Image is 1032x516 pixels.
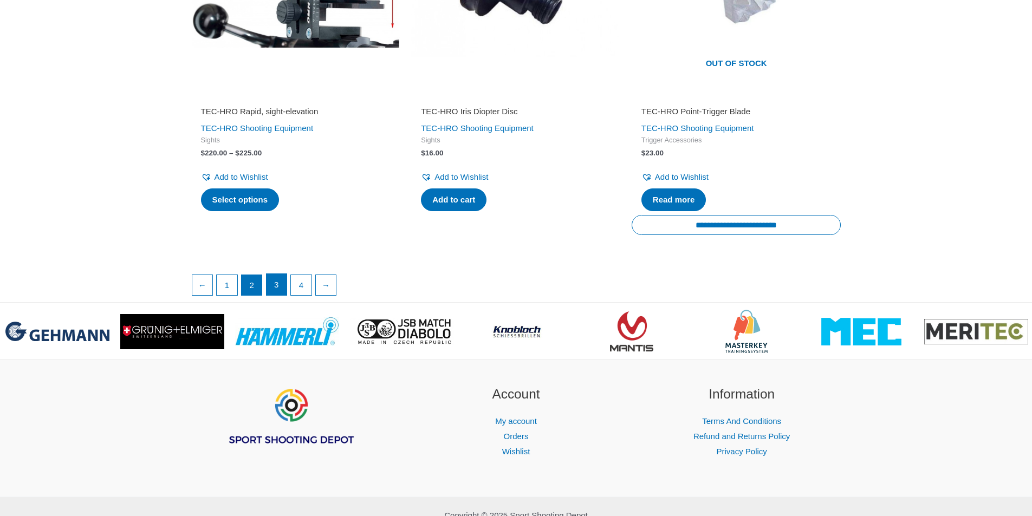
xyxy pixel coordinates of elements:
[640,51,833,76] span: Out of stock
[641,188,706,211] a: Read more about “TEC-HRO Point-Trigger Blade”
[641,149,664,157] bdi: 23.00
[417,414,615,459] nav: Account
[642,414,841,459] nav: Information
[702,416,781,426] a: Terms And Conditions
[421,188,486,211] a: Add to cart: “TEC-HRO Iris Diopter Disc”
[495,416,537,426] a: My account
[201,136,391,145] span: Sights
[201,149,205,157] span: $
[693,432,790,441] a: Refund and Returns Policy
[642,384,841,459] aside: Footer Widget 3
[421,123,534,133] a: TEC-HRO Shooting Equipment
[504,432,529,441] a: Orders
[201,123,314,133] a: TEC-HRO Shooting Equipment
[201,106,391,117] h2: TEC-HRO Rapid, sight-elevation
[421,91,611,104] iframe: Customer reviews powered by Trustpilot
[641,91,832,104] iframe: Customer reviews powered by Trustpilot
[502,447,530,456] a: Wishlist
[434,172,488,181] span: Add to Wishlist
[201,149,228,157] bdi: 220.00
[716,447,767,456] a: Privacy Policy
[417,384,615,459] aside: Footer Widget 2
[242,275,262,296] span: Page 2
[421,136,611,145] span: Sights
[201,106,391,121] a: TEC-HRO Rapid, sight-elevation
[229,149,233,157] span: –
[191,384,390,472] aside: Footer Widget 1
[641,106,832,117] h2: TEC-HRO Point-Trigger Blade
[215,172,268,181] span: Add to Wishlist
[201,91,391,104] iframe: Customer reviews powered by Trustpilot
[421,106,611,121] a: TEC-HRO Iris Diopter Disc
[641,169,709,185] a: Add to Wishlist
[217,275,237,296] a: Page 1
[192,275,213,296] a: ←
[641,123,754,133] a: TEC-HRO Shooting Equipment
[235,149,239,157] span: $
[201,169,268,185] a: Add to Wishlist
[201,188,280,211] a: Select options for “TEC-HRO Rapid, sight-elevation”
[316,275,336,296] a: →
[267,274,287,296] a: Page 3
[291,275,311,296] a: Page 4
[641,136,832,145] span: Trigger Accessories
[421,149,425,157] span: $
[641,149,646,157] span: $
[421,149,443,157] bdi: 16.00
[641,106,832,121] a: TEC-HRO Point-Trigger Blade
[417,384,615,404] h2: Account
[235,149,262,157] bdi: 225.00
[421,169,488,185] a: Add to Wishlist
[655,172,709,181] span: Add to Wishlist
[421,106,611,117] h2: TEC-HRO Iris Diopter Disc
[191,273,841,302] nav: Product Pagination
[642,384,841,404] h2: Information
